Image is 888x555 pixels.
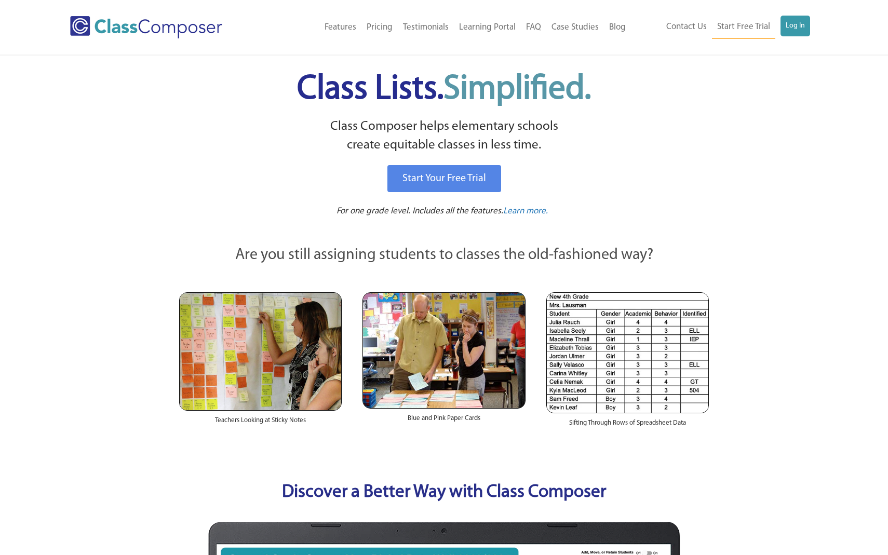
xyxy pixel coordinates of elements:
a: Log In [781,16,810,36]
a: Pricing [361,16,398,39]
img: Spreadsheets [546,292,709,413]
span: Simplified. [443,73,591,106]
img: Blue and Pink Paper Cards [362,292,525,408]
a: Blog [604,16,631,39]
a: Learn more. [503,205,548,218]
p: Discover a Better Way with Class Composer [169,480,719,506]
span: Class Lists. [297,73,591,106]
img: Class Composer [70,16,222,38]
a: Case Studies [546,16,604,39]
nav: Header Menu [265,16,631,39]
a: Start Free Trial [712,16,775,39]
div: Sifting Through Rows of Spreadsheet Data [546,413,709,438]
span: Learn more. [503,207,548,215]
nav: Header Menu [631,16,810,39]
a: Contact Us [661,16,712,38]
div: Teachers Looking at Sticky Notes [179,411,342,436]
p: Are you still assigning students to classes the old-fashioned way? [179,244,709,267]
a: FAQ [521,16,546,39]
a: Features [319,16,361,39]
span: Start Your Free Trial [402,173,486,184]
a: Start Your Free Trial [387,165,501,192]
span: For one grade level. Includes all the features. [337,207,503,215]
a: Testimonials [398,16,454,39]
a: Learning Portal [454,16,521,39]
p: Class Composer helps elementary schools create equitable classes in less time. [178,117,710,155]
div: Blue and Pink Paper Cards [362,409,525,434]
img: Teachers Looking at Sticky Notes [179,292,342,411]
